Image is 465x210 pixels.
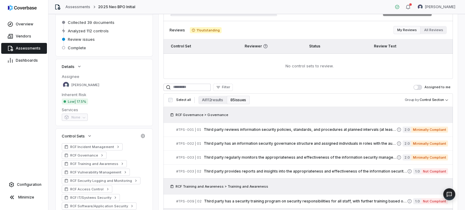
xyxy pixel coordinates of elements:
[204,141,397,146] span: Third party has an information security governance structure and assigned individuals in roles wi...
[70,195,111,200] span: RCF IT/Systems Security
[414,2,459,11] button: Felipe Bertho avatar[PERSON_NAME]
[204,169,407,174] span: Third party provides reports and insights into the appropriateness and effectiveness of the infor...
[70,204,128,208] span: RCF Software/Application Security
[176,112,228,117] span: RCF Governance > Governance
[227,96,250,104] button: 85 issues
[418,5,423,9] img: Felipe Bertho avatar
[63,82,69,88] img: Felipe Bertho avatar
[163,53,453,79] td: No control sets to review.
[170,28,185,33] span: Reviews
[403,141,411,147] span: 2.0
[411,154,448,160] span: Minimally Compliant
[62,202,137,210] a: RCF Software/Application Security
[70,187,104,192] span: RCF Access Control
[204,155,397,160] span: Third party regularly monitors the appropriateness and effectiveness of the information security ...
[176,151,448,164] a: #TPS-003 | 01Third party regularly monitors the appropriateness and effectiveness of the informat...
[176,98,191,102] span: Select all
[2,191,46,203] button: Minimize
[394,26,420,34] button: My Reviews
[168,98,173,102] input: Select all
[71,83,99,87] span: [PERSON_NAME]
[374,44,396,48] span: Review Text
[405,98,419,102] span: Group by
[62,107,147,112] dt: Services
[176,128,201,132] span: # TPS-001 | 01
[16,58,38,63] span: Dashboards
[68,20,114,25] span: Collected 39 documents
[16,22,33,27] span: Overview
[176,123,448,137] a: #TPS-001 | 01Third party reviews information security policies, standards, and procedures at plan...
[176,195,448,208] a: #TPS-009 | 02Third party has a security training program on security responsibilities for all sta...
[176,137,448,150] a: #TPS-002 | 01Third party has an information security governance structure and assigned individual...
[62,169,130,176] a: RCF Vulnerability Management
[425,5,455,9] span: [PERSON_NAME]
[1,43,47,54] a: Assessments
[222,85,230,89] span: Filter
[176,184,268,189] span: RCF Training and Awareness > Training and Awareness
[68,37,95,42] span: Review issues
[421,198,448,204] span: Not Compliant
[1,31,47,42] a: Vendors
[176,165,448,178] a: #TPS-003 | 02Third party provides reports and insights into the appropriateness and effectiveness...
[70,161,118,166] span: RCF Training and Awareness
[62,186,112,193] a: RCF Access Control
[60,61,84,72] button: Details
[70,170,121,175] span: RCF Vulnerability Management
[98,5,135,9] span: 2025 Neo BPO Initial
[413,198,421,204] span: 1.0
[309,44,320,48] span: Status
[62,143,123,150] a: RCF Incident Management
[190,27,222,33] span: 11 outstanding
[414,85,422,90] button: Assigned to me
[1,19,47,30] a: Overview
[16,46,41,51] span: Assessments
[16,34,31,39] span: Vendors
[171,44,191,48] span: Control Set
[403,127,411,133] span: 2.0
[68,28,109,34] span: Analyzed 112 controls
[204,127,397,132] span: Third party reviews information security policies, standards, and procedures at planned intervals...
[62,64,74,69] span: Details
[62,160,127,167] a: RCF Training and Awareness
[420,26,447,34] button: All Reviews
[62,194,120,201] a: RCF IT/Systems Security
[411,127,448,133] span: Minimally Compliant
[213,84,233,91] button: Filter
[176,155,201,160] span: # TPS-003 | 01
[394,26,447,34] div: Review filter
[1,55,47,66] a: Dashboards
[414,85,450,90] label: Assigned to me
[8,5,37,11] img: logo-D7KZi-bG.svg
[62,177,140,184] a: RCF Security Logging and Monitoring
[70,178,132,183] span: RCF Security Logging and Monitoring
[176,141,201,146] span: # TPS-002 | 01
[18,195,34,200] span: Minimize
[62,74,147,79] dt: Assignee
[198,96,226,104] button: All 112 results
[68,45,86,50] span: Complete
[411,141,448,147] span: Minimally Compliant
[70,144,114,149] span: RCF Incident Management
[70,153,98,158] span: RCF Governance
[204,199,407,204] span: Third party has a security training program on security responsibilities for all staff, with furt...
[413,168,421,174] span: 1.0
[60,131,94,141] button: Control Sets
[62,99,88,105] span: Low | 17.5%
[176,199,202,204] span: # TPS-009 | 02
[17,182,41,187] span: Configuration
[65,5,90,9] a: Assessments
[421,168,448,174] span: Not Compliant
[176,169,201,174] span: # TPS-003 | 02
[403,154,411,160] span: 2.0
[62,152,107,159] a: RCF Governance
[245,44,302,49] span: Reviewer
[2,179,46,190] a: Configuration
[62,133,85,139] span: Control Sets
[62,92,147,97] dt: Inherent Risk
